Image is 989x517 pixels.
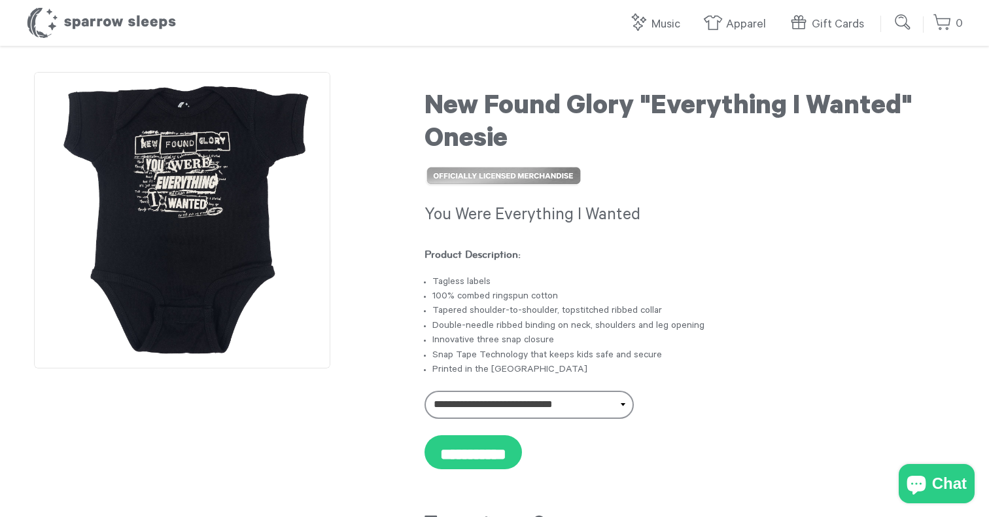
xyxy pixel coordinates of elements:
a: 0 [933,10,963,38]
a: Music [629,10,687,39]
img: New Found Glory "Everything I Wanted" Onesie [34,72,330,368]
a: Gift Cards [789,10,871,39]
li: Innovative three snap closure [432,334,955,348]
li: Snap Tape Technology that keeps kids safe and secure [432,349,955,363]
h1: Sparrow Sleeps [26,7,177,39]
li: Tagless labels [432,276,955,290]
h3: You Were Everything I Wanted [425,205,955,228]
li: Tapered shoulder-to-shoulder, topstitched ribbed collar [432,304,955,319]
h1: New Found Glory "Everything I Wanted" Onesie [425,92,955,158]
li: Double-needle ribbed binding on neck, shoulders and leg opening [432,319,955,334]
input: Submit [890,9,916,35]
li: Printed in the [GEOGRAPHIC_DATA] [432,363,955,378]
inbox-online-store-chat: Shopify online store chat [895,464,979,507]
a: Apparel [703,10,772,39]
strong: Product Description: [425,249,521,260]
li: 100% combed ringspun cotton [432,290,955,304]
